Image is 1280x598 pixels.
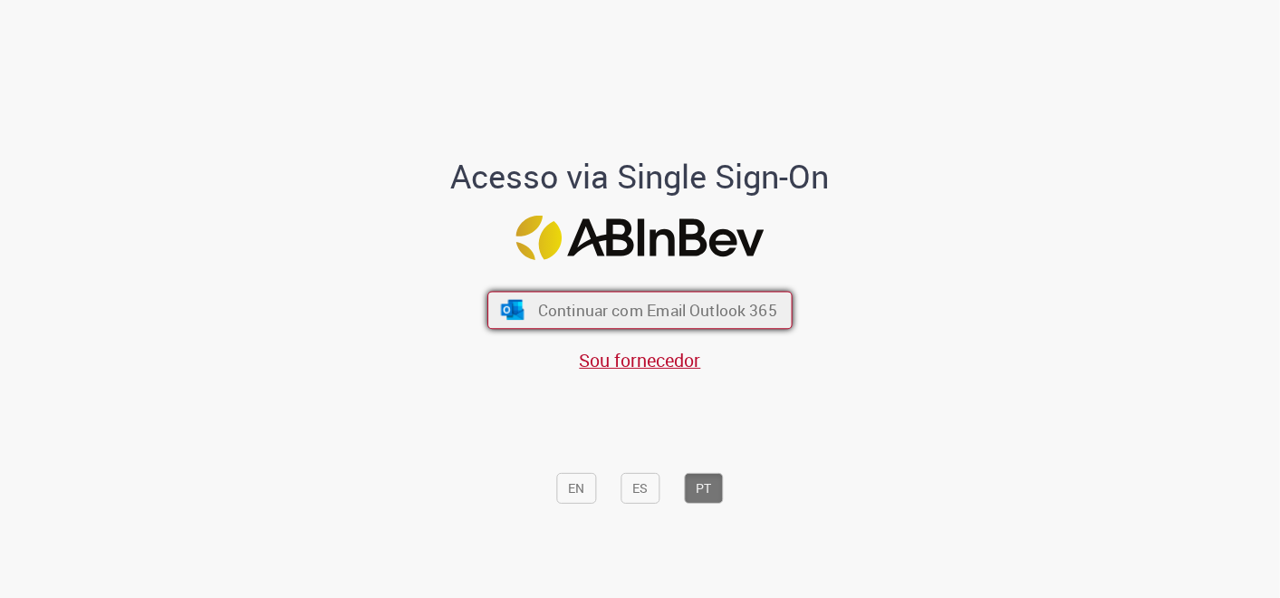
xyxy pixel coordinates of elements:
[499,300,525,320] img: ícone Azure/Microsoft 360
[580,348,701,372] a: Sou fornecedor
[538,299,777,320] span: Continuar com Email Outlook 365
[685,473,724,504] button: PT
[389,159,891,195] h1: Acesso via Single Sign-On
[487,291,793,329] button: ícone Azure/Microsoft 360 Continuar com Email Outlook 365
[557,473,597,504] button: EN
[621,473,660,504] button: ES
[516,216,765,260] img: Logo ABInBev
